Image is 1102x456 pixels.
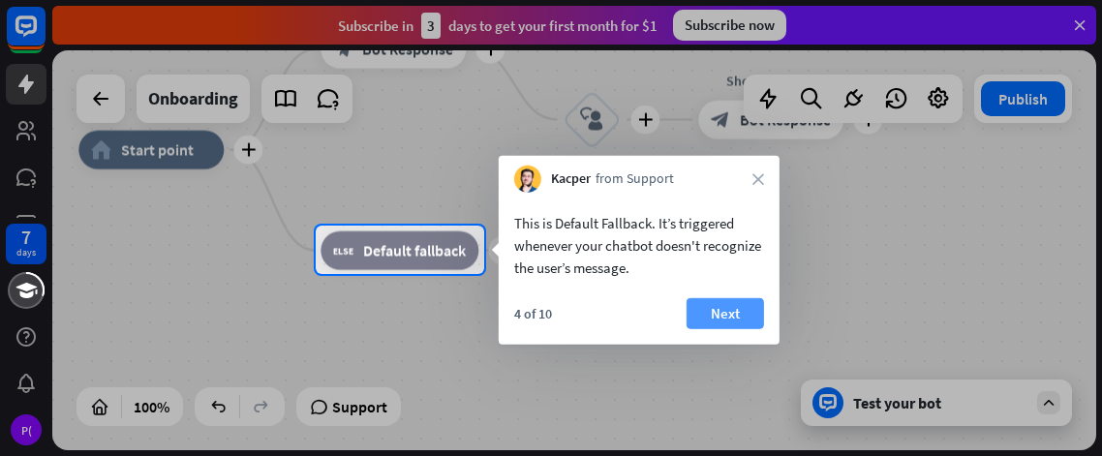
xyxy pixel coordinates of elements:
span: Kacper [551,169,591,189]
button: Next [687,298,764,329]
i: block_fallback [333,241,353,260]
span: Default fallback [363,241,466,260]
i: close [752,173,764,185]
div: 4 of 10 [514,305,552,322]
button: Open LiveChat chat widget [15,8,74,66]
span: from Support [596,169,674,189]
div: This is Default Fallback. It’s triggered whenever your chatbot doesn't recognize the user’s message. [514,212,764,279]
